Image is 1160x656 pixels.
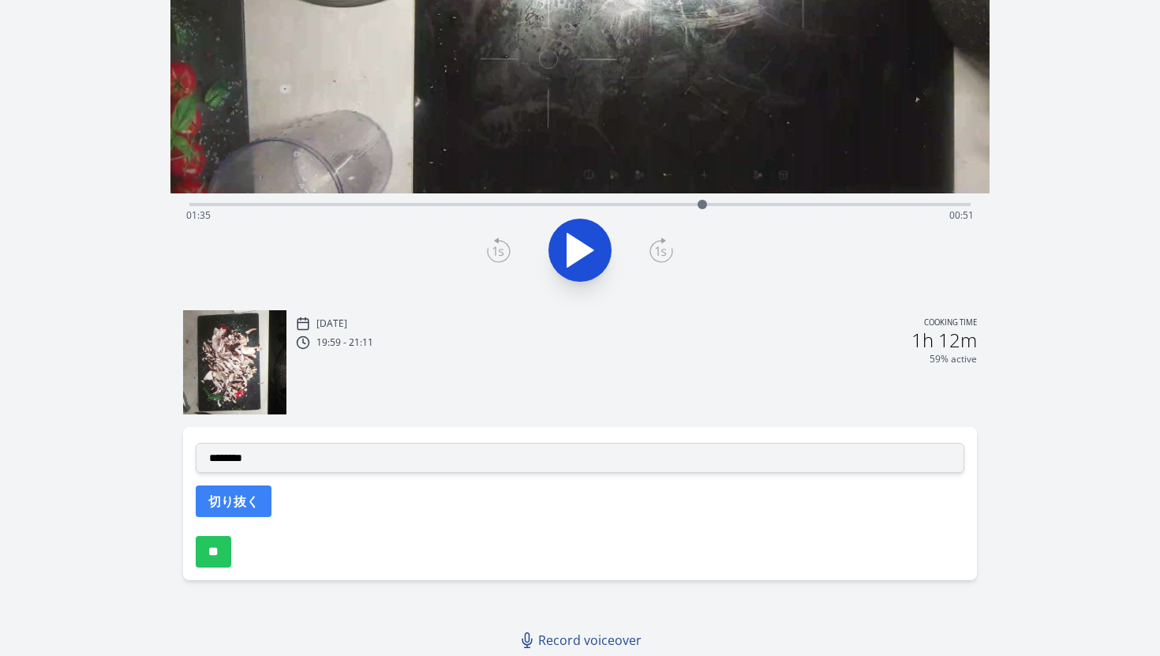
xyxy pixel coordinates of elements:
span: 00:51 [949,208,974,222]
p: Cooking time [924,317,977,331]
span: 01:35 [186,208,211,222]
p: 19:59 - 21:11 [316,336,373,349]
img: 250819175959_thumb.jpeg [183,310,287,414]
span: Record voiceover [538,631,642,650]
p: 59% active [930,353,977,365]
button: 切り抜く [196,485,271,517]
h2: 1h 12m [911,331,977,350]
p: [DATE] [316,317,347,330]
a: Record voiceover [513,624,651,656]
